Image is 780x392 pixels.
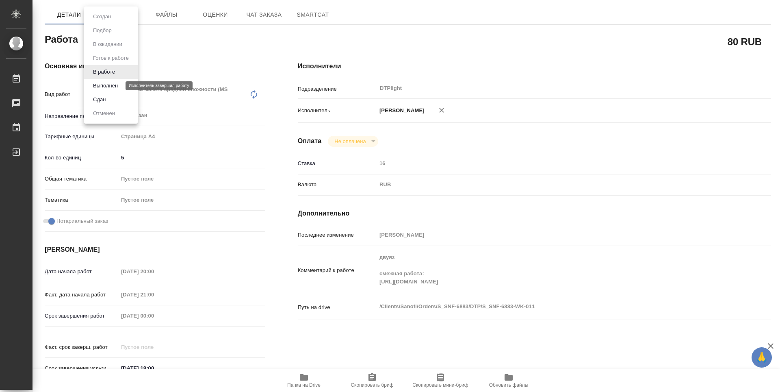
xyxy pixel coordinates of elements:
[91,54,131,63] button: Готов к работе
[91,12,113,21] button: Создан
[91,40,125,49] button: В ожидании
[91,95,108,104] button: Сдан
[91,68,117,76] button: В работе
[91,26,114,35] button: Подбор
[91,81,120,90] button: Выполнен
[91,109,117,118] button: Отменен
